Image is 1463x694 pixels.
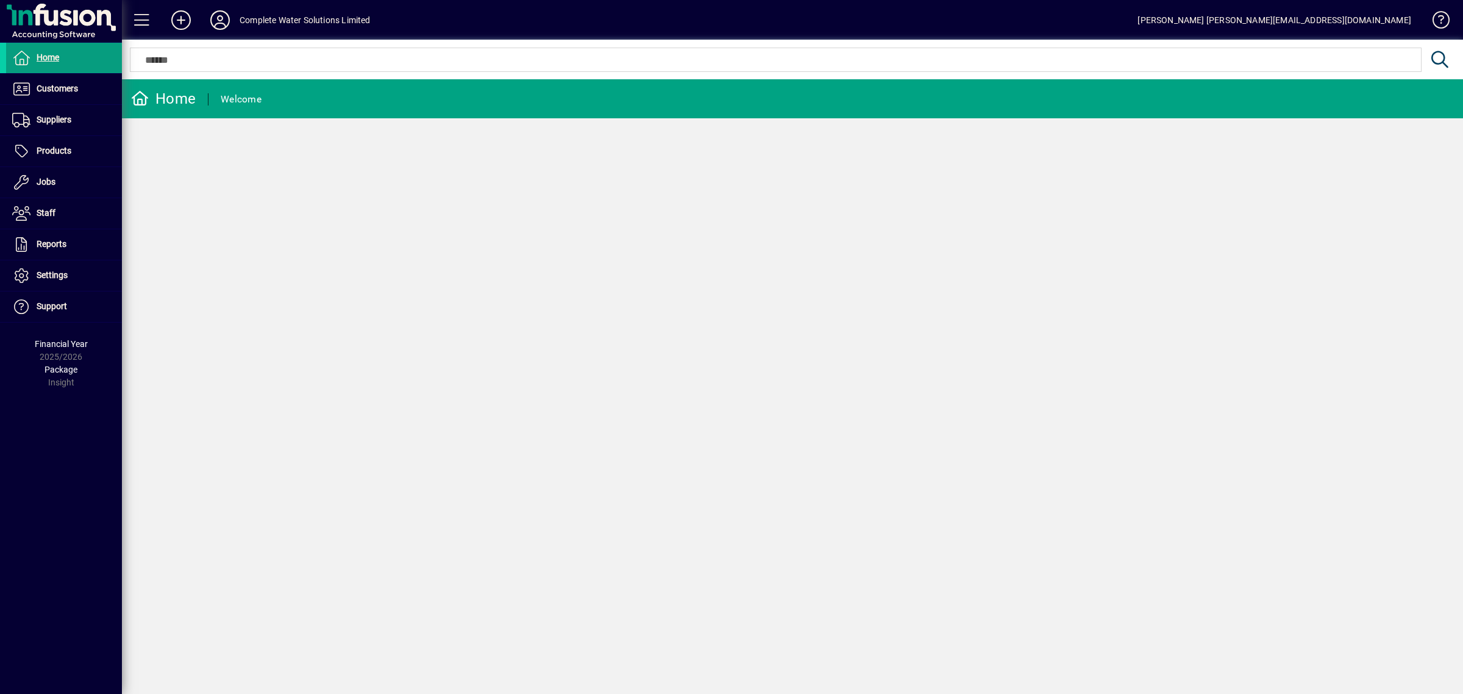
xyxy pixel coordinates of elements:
[1423,2,1448,42] a: Knowledge Base
[162,9,201,31] button: Add
[37,146,71,156] span: Products
[1137,10,1411,30] div: [PERSON_NAME] [PERSON_NAME][EMAIL_ADDRESS][DOMAIN_NAME]
[35,339,88,349] span: Financial Year
[240,10,371,30] div: Complete Water Solutions Limited
[37,115,71,124] span: Suppliers
[37,84,78,93] span: Customers
[221,90,262,109] div: Welcome
[6,198,122,229] a: Staff
[44,365,77,374] span: Package
[6,167,122,198] a: Jobs
[37,239,66,249] span: Reports
[6,292,122,322] a: Support
[6,229,122,260] a: Reports
[131,89,196,109] div: Home
[37,208,55,218] span: Staff
[6,74,122,104] a: Customers
[6,105,122,135] a: Suppliers
[37,52,59,62] span: Home
[6,260,122,291] a: Settings
[37,177,55,187] span: Jobs
[6,136,122,166] a: Products
[37,301,67,311] span: Support
[201,9,240,31] button: Profile
[37,270,68,280] span: Settings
